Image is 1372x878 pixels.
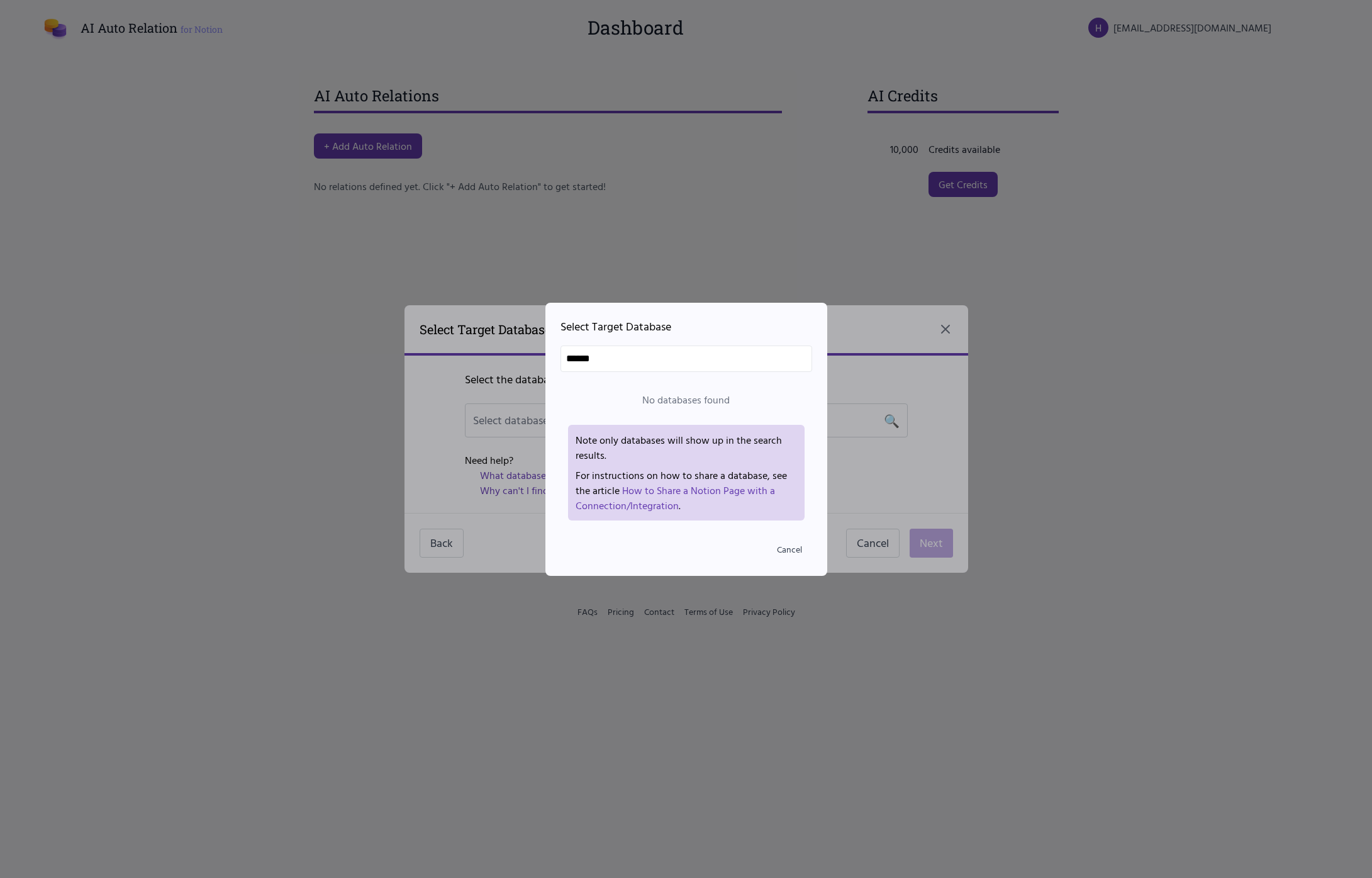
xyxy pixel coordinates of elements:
a: How to Share a Notion Page with a Connection/Integration [576,483,775,513]
p: Note only databases will show up in the search results. [576,432,797,468]
p: For instructions on how to share a database, see the article . [576,468,797,513]
button: Cancel [767,538,812,561]
p: No databases found [561,392,812,407]
h2: Select Target Database [561,318,812,335]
